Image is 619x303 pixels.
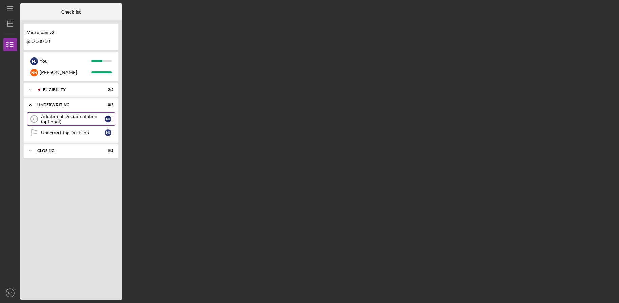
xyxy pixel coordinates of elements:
[30,57,38,65] div: N J
[105,116,111,122] div: N J
[41,130,105,135] div: Underwriting Decision
[101,103,113,107] div: 0 / 2
[26,30,116,35] div: Microloan v2
[26,39,116,44] div: $50,000.00
[30,69,38,76] div: N N
[105,129,111,136] div: N J
[40,67,91,78] div: [PERSON_NAME]
[40,55,91,67] div: You
[27,126,115,139] a: Underwriting DecisionNJ
[3,286,17,300] button: NJ
[41,114,105,124] div: Additional Documentation (optional)
[27,112,115,126] a: 6Additional Documentation (optional)NJ
[37,103,96,107] div: Underwriting
[37,149,96,153] div: Closing
[33,117,35,121] tspan: 6
[61,9,81,15] b: Checklist
[101,149,113,153] div: 0 / 2
[8,291,12,295] text: NJ
[101,88,113,92] div: 5 / 5
[43,88,96,92] div: Eligibility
